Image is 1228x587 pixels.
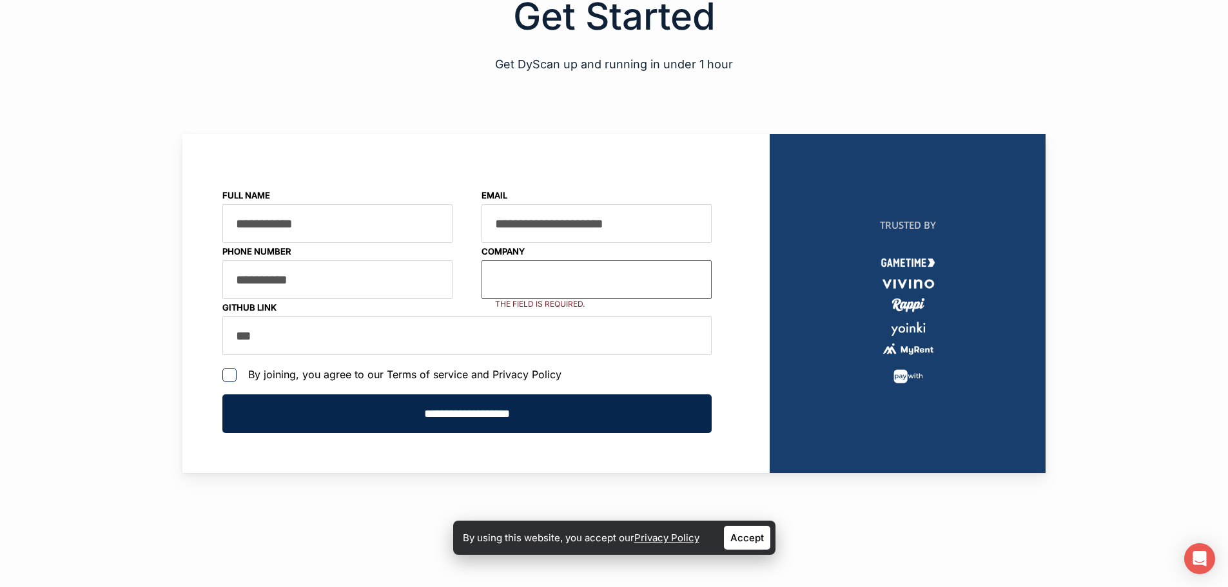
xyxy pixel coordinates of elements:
a: Accept [724,526,770,550]
span: The field is required. [491,294,712,314]
span: By joining, you agree to our Terms of service and Privacy Policy [248,368,561,381]
h2: TRUSTED BY [770,218,1046,233]
p: Company [482,243,712,299]
a: Privacy Policy [634,532,699,544]
p: Email [482,187,712,243]
p: Phone Number [222,243,453,299]
p: Github Link [222,299,712,355]
form: Contact form [222,187,712,433]
p: Get DyScan up and running in under 1 hour [182,55,1046,73]
p: Full Name [222,187,453,243]
div: Open Intercom Messenger [1184,543,1215,574]
p: By using this website, you accept our [463,529,699,546]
